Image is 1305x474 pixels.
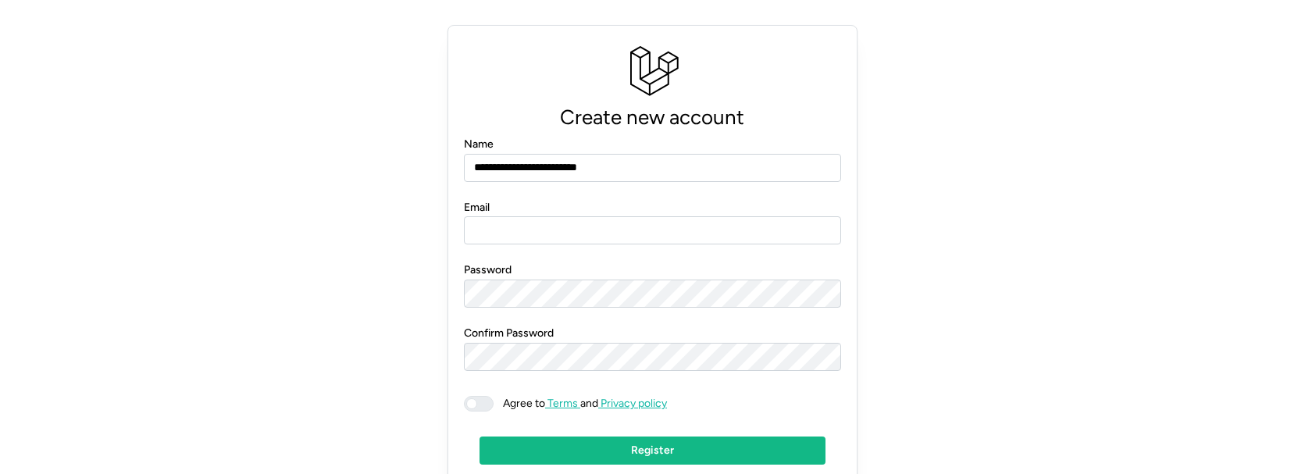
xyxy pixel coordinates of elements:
[464,325,554,342] label: Confirm Password
[631,437,674,464] span: Register
[464,199,490,216] label: Email
[494,396,667,412] span: and
[464,136,494,153] label: Name
[480,437,825,465] button: Register
[503,397,545,410] span: Agree to
[598,397,667,410] a: Privacy policy
[464,262,512,279] label: Password
[464,101,841,134] p: Create new account
[545,397,580,410] a: Terms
